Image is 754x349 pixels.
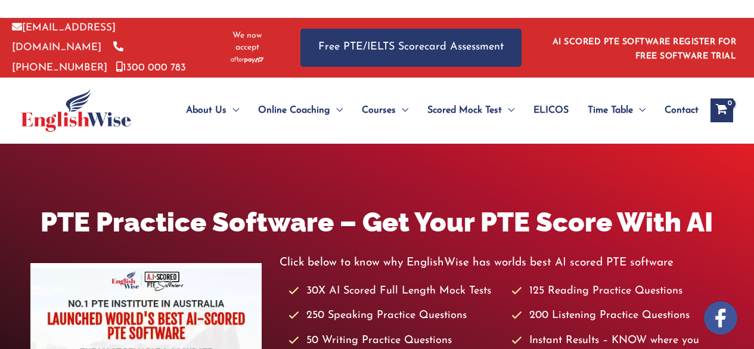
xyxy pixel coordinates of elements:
[710,98,733,122] a: View Shopping Cart, empty
[418,89,524,131] a: Scored Mock TestMenu Toggle
[288,306,501,326] li: 250 Speaking Practice Questions
[12,42,123,72] a: [PHONE_NUMBER]
[330,89,343,131] span: Menu Toggle
[524,89,578,131] a: ELICOS
[633,89,646,131] span: Menu Toggle
[231,57,263,63] img: Afterpay-Logo
[588,89,633,131] span: Time Table
[12,23,116,52] a: [EMAIL_ADDRESS][DOMAIN_NAME]
[21,89,131,132] img: cropped-ew-logo
[665,89,699,131] span: Contact
[427,89,502,131] span: Scored Mock Test
[226,89,239,131] span: Menu Toggle
[30,203,724,241] h1: PTE Practice Software – Get Your PTE Score With AI
[545,28,742,67] aside: Header Widget 1
[533,89,569,131] span: ELICOS
[157,89,699,131] nav: Site Navigation: Main Menu
[578,89,655,131] a: Time TableMenu Toggle
[280,253,724,273] p: Click below to know why EnglishWise has worlds best AI scored PTE software
[224,30,271,54] span: We now accept
[258,89,330,131] span: Online Coaching
[502,89,514,131] span: Menu Toggle
[186,89,226,131] span: About Us
[300,29,522,66] a: Free PTE/IELTS Scorecard Assessment
[249,89,352,131] a: Online CoachingMenu Toggle
[288,282,501,301] li: 30X AI Scored Full Length Mock Tests
[116,63,186,73] a: 1300 000 783
[704,301,737,335] img: white-facebook.png
[511,306,724,326] li: 200 Listening Practice Questions
[511,282,724,301] li: 125 Reading Practice Questions
[655,89,699,131] a: Contact
[553,38,737,61] a: AI SCORED PTE SOFTWARE REGISTER FOR FREE SOFTWARE TRIAL
[352,89,418,131] a: CoursesMenu Toggle
[362,89,396,131] span: Courses
[396,89,408,131] span: Menu Toggle
[176,89,249,131] a: About UsMenu Toggle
